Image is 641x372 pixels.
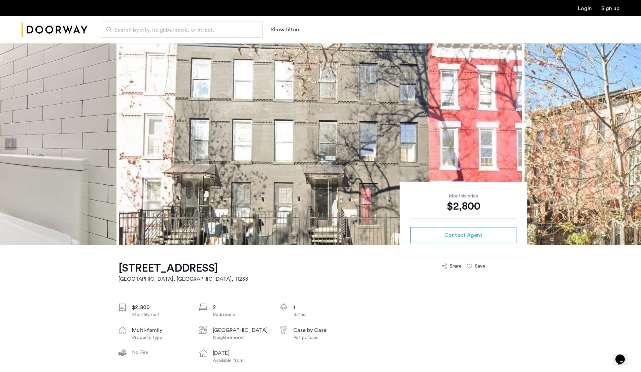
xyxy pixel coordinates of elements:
[101,22,263,38] input: Apartment Search
[293,326,350,334] div: Case by Case
[213,326,269,334] div: [GEOGRAPHIC_DATA]
[132,311,189,318] div: Monthly rent
[119,275,248,283] h2: [GEOGRAPHIC_DATA], [GEOGRAPHIC_DATA] , 11233
[114,26,244,34] span: Search by city, neighborhood, or street.
[613,345,634,365] iframe: chat widget
[293,311,350,318] div: Baths
[119,43,522,245] img: apartment
[213,357,269,364] div: Available from
[444,231,482,239] span: Contact Agent
[119,261,248,283] a: [STREET_ADDRESS][GEOGRAPHIC_DATA], [GEOGRAPHIC_DATA], 11233
[293,334,350,341] div: Pet policies
[625,138,636,150] button: Next apartment
[22,17,88,42] a: Cazamio Logo
[450,263,462,270] div: Share
[410,199,516,213] div: $2,800
[213,349,269,357] div: [DATE]
[132,303,189,311] div: $2,800
[578,6,592,11] a: Login
[293,303,350,311] div: 1
[132,334,189,341] div: Property type
[132,349,189,356] div: No Fee
[271,26,300,34] button: Show or hide filters
[475,263,485,270] div: Save
[213,334,269,341] div: Neighborhood
[22,17,88,42] img: logo
[410,227,516,243] button: button
[213,303,269,311] div: 2
[213,311,269,318] div: Bedrooms
[119,261,248,275] h1: [STREET_ADDRESS]
[410,193,516,199] div: Monthly price
[5,138,16,150] button: Previous apartment
[132,326,189,334] div: multi-family
[601,6,619,11] a: Registration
